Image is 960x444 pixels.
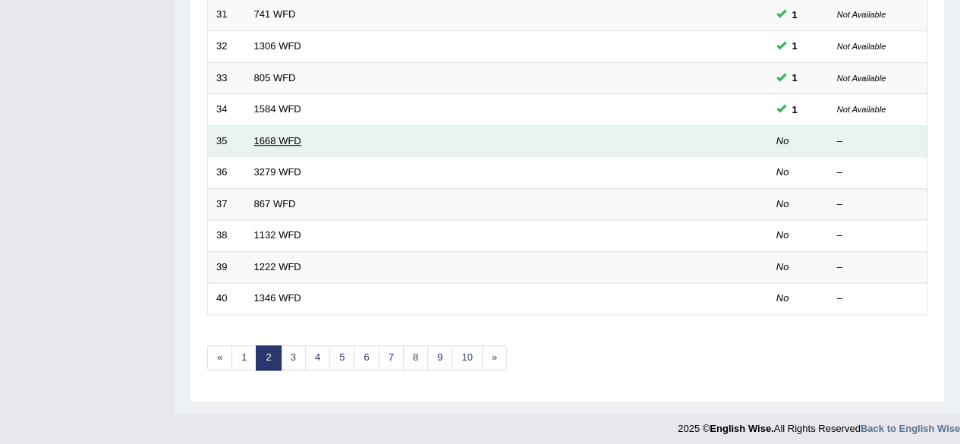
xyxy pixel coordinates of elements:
span: You can still take this question [786,102,804,118]
a: 6 [354,345,379,370]
em: No [776,261,789,272]
a: 3 [281,345,306,370]
em: No [776,135,789,146]
div: 2025 © All Rights Reserved [678,414,960,436]
a: 9 [427,345,452,370]
div: – [837,165,919,180]
em: No [776,166,789,178]
div: – [837,134,919,149]
div: – [837,197,919,212]
td: 37 [208,188,246,220]
span: You can still take this question [786,38,804,54]
a: Back to English Wise [861,423,960,434]
small: Not Available [837,10,886,19]
td: 36 [208,157,246,189]
strong: English Wise. [710,423,773,434]
span: You can still take this question [786,70,804,86]
td: 32 [208,30,246,62]
a: 1306 WFD [254,40,301,52]
a: 805 WFD [254,72,296,83]
a: 1584 WFD [254,103,301,115]
td: 38 [208,220,246,252]
td: 33 [208,62,246,94]
small: Not Available [837,42,886,51]
div: – [837,291,919,306]
a: 7 [379,345,404,370]
a: 5 [329,345,354,370]
em: No [776,292,789,304]
a: 1 [231,345,257,370]
span: You can still take this question [786,7,804,23]
a: 741 WFD [254,8,296,20]
a: « [207,345,232,370]
a: 867 WFD [254,198,296,209]
em: No [776,198,789,209]
small: Not Available [837,74,886,83]
div: – [837,260,919,275]
a: 1668 WFD [254,135,301,146]
a: 2 [256,345,281,370]
a: » [482,345,507,370]
a: 1222 WFD [254,261,301,272]
small: Not Available [837,105,886,114]
td: 39 [208,251,246,283]
em: No [776,229,789,241]
a: 1132 WFD [254,229,301,241]
a: 1346 WFD [254,292,301,304]
a: 3279 WFD [254,166,301,178]
td: 35 [208,125,246,157]
a: 8 [403,345,428,370]
a: 4 [305,345,330,370]
a: 10 [452,345,482,370]
td: 40 [208,283,246,315]
td: 34 [208,94,246,126]
div: – [837,228,919,243]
